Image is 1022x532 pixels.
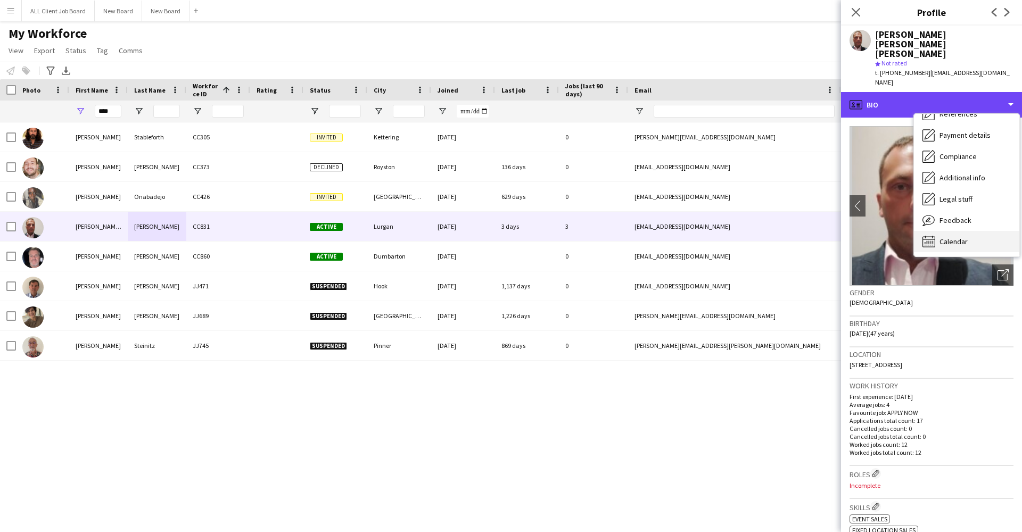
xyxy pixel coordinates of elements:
div: [EMAIL_ADDRESS][DOMAIN_NAME] [628,271,841,301]
button: Open Filter Menu [634,106,644,116]
span: Calendar [939,237,968,246]
button: New Board [95,1,142,21]
span: Last job [501,86,525,94]
div: 0 [559,331,628,360]
div: Onabadejo [128,182,186,211]
h3: Birthday [850,319,1013,328]
div: JJ745 [186,331,250,360]
span: [STREET_ADDRESS] [850,361,902,369]
span: Suspended [310,282,347,290]
button: Open Filter Menu [374,106,383,116]
span: Tag [97,46,108,55]
div: 0 [559,152,628,181]
input: Workforce ID Filter Input [212,105,244,118]
span: Status [65,46,86,55]
a: Tag [93,44,112,57]
div: [PERSON_NAME] [PERSON_NAME] [69,212,128,241]
div: Calendar [914,231,1019,252]
span: Event sales [852,515,887,523]
div: [DATE] [431,271,495,301]
div: CC831 [186,212,250,241]
div: References [914,103,1019,124]
a: Export [30,44,59,57]
div: Legal stuff [914,188,1019,210]
span: Declined [310,163,343,171]
span: Suspended [310,342,347,350]
div: [DATE] [431,242,495,271]
span: Active [310,253,343,261]
div: [PERSON_NAME] [128,271,186,301]
span: My Workforce [9,26,87,41]
span: Feedback [939,215,971,225]
div: [PERSON_NAME][EMAIL_ADDRESS][PERSON_NAME][DOMAIN_NAME] [628,331,841,360]
div: [EMAIL_ADDRESS][DOMAIN_NAME] [628,242,841,271]
div: JJ689 [186,301,250,330]
span: | [EMAIL_ADDRESS][DOMAIN_NAME] [875,69,1010,86]
div: Open photos pop-in [992,264,1013,286]
div: [PERSON_NAME] [69,122,128,152]
div: [DATE] [431,212,495,241]
span: Additional info [939,173,985,182]
div: Stableforth [128,122,186,152]
p: First experience: [DATE] [850,393,1013,401]
div: CC373 [186,152,250,181]
p: Worked jobs count: 12 [850,440,1013,448]
span: Compliance [939,152,977,161]
div: [GEOGRAPHIC_DATA] [367,301,431,330]
div: 1,137 days [495,271,559,301]
button: Open Filter Menu [76,106,85,116]
div: [PERSON_NAME][EMAIL_ADDRESS][DOMAIN_NAME] [628,122,841,152]
p: Cancelled jobs total count: 0 [850,433,1013,440]
span: Email [634,86,652,94]
div: [PERSON_NAME] [128,242,186,271]
div: Bio [841,92,1022,118]
span: Jobs (last 90 days) [565,82,609,98]
span: Active [310,223,343,231]
a: View [4,44,28,57]
span: t. [PHONE_NUMBER] [875,69,930,77]
h3: Gender [850,288,1013,297]
div: CC426 [186,182,250,211]
div: Feedback [914,210,1019,231]
img: John Jairo Bolanos Morales [22,306,44,328]
div: [PERSON_NAME] [128,212,186,241]
div: [DATE] [431,152,495,181]
h3: Roles [850,468,1013,479]
div: [PERSON_NAME][EMAIL_ADDRESS][DOMAIN_NAME] [628,301,841,330]
h3: Profile [841,5,1022,19]
a: Comms [114,44,147,57]
p: Cancelled jobs count: 0 [850,425,1013,433]
div: [PERSON_NAME] [69,301,128,330]
div: [PERSON_NAME] [69,331,128,360]
div: [PERSON_NAME] [PERSON_NAME] [PERSON_NAME] [875,30,1013,59]
h3: Work history [850,381,1013,390]
img: John Stableforth [22,128,44,149]
div: Lurgan [367,212,431,241]
span: Payment details [939,130,991,140]
div: [PERSON_NAME] [69,271,128,301]
img: John Byrnes [22,277,44,298]
div: Pinner [367,331,431,360]
input: Status Filter Input [329,105,361,118]
img: John Paul Smith [22,247,44,268]
h3: Location [850,350,1013,359]
div: [PERSON_NAME] [69,152,128,181]
div: 0 [559,122,628,152]
h3: Skills [850,501,1013,512]
div: 0 [559,242,628,271]
img: Crew avatar or photo [850,126,1013,286]
button: ALL Client Job Board [22,1,95,21]
input: First Name Filter Input [95,105,121,118]
button: Open Filter Menu [310,106,319,116]
div: Steinitz [128,331,186,360]
div: 136 days [495,152,559,181]
button: Open Filter Menu [193,106,202,116]
p: Favourite job: APPLY NOW [850,409,1013,417]
div: [PERSON_NAME] [128,152,186,181]
p: Worked jobs total count: 12 [850,448,1013,456]
div: Hook [367,271,431,301]
input: City Filter Input [393,105,425,118]
div: [EMAIL_ADDRESS][DOMAIN_NAME] [628,182,841,211]
span: Not rated [881,59,907,67]
span: Invited [310,134,343,142]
